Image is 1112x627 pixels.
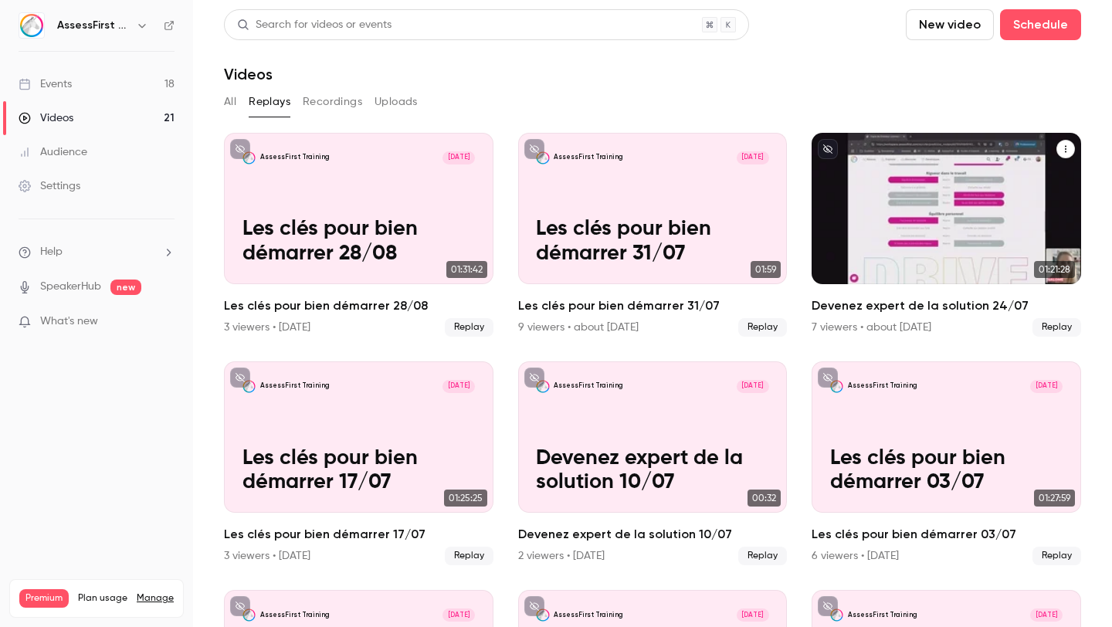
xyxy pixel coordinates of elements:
[224,90,236,114] button: All
[224,320,310,335] div: 3 viewers • [DATE]
[242,446,476,495] p: Les clés pour bien démarrer 17/07
[303,90,362,114] button: Recordings
[156,315,175,329] iframe: Noticeable Trigger
[230,596,250,616] button: unpublished
[19,13,44,38] img: AssessFirst Training
[518,320,639,335] div: 9 viewers • about [DATE]
[442,608,475,622] span: [DATE]
[242,217,476,266] p: Les clés pour bien démarrer 28/08
[518,361,788,565] li: Devenez expert de la solution 10/07
[554,153,623,162] p: AssessFirst Training
[224,65,273,83] h1: Videos
[224,133,493,337] li: Les clés pour bien démarrer 28/08
[1000,9,1081,40] button: Schedule
[751,261,781,278] span: 01:59
[19,178,80,194] div: Settings
[848,611,917,620] p: AssessFirst Training
[19,76,72,92] div: Events
[224,525,493,544] h2: Les clés pour bien démarrer 17/07
[1032,318,1081,337] span: Replay
[19,589,69,608] span: Premium
[1030,608,1063,622] span: [DATE]
[40,279,101,295] a: SpeakerHub
[812,548,899,564] div: 6 viewers • [DATE]
[518,297,788,315] h2: Les clés pour bien démarrer 31/07
[224,133,493,337] a: Les clés pour bien démarrer 28/08AssessFirst Training[DATE]Les clés pour bien démarrer 28/0801:31...
[445,318,493,337] span: Replay
[518,548,605,564] div: 2 viewers • [DATE]
[812,525,1081,544] h2: Les clés pour bien démarrer 03/07
[224,297,493,315] h2: Les clés pour bien démarrer 28/08
[137,592,174,605] a: Manage
[818,368,838,388] button: unpublished
[78,592,127,605] span: Plan usage
[812,320,931,335] div: 7 viewers • about [DATE]
[830,446,1063,495] p: Les clés pour bien démarrer 03/07
[444,490,487,507] span: 01:25:25
[737,608,769,622] span: [DATE]
[518,361,788,565] a: Devenez expert de la solution 10/07AssessFirst Training[DATE]Devenez expert de la solution 10/070...
[19,144,87,160] div: Audience
[524,368,544,388] button: unpublished
[224,9,1081,618] section: Videos
[1034,261,1075,278] span: 01:21:28
[812,297,1081,315] h2: Devenez expert de la solution 24/07
[40,244,63,260] span: Help
[524,596,544,616] button: unpublished
[237,17,392,33] div: Search for videos or events
[224,361,493,565] li: Les clés pour bien démarrer 17/07
[812,361,1081,565] li: Les clés pour bien démarrer 03/07
[260,381,330,391] p: AssessFirst Training
[1032,547,1081,565] span: Replay
[518,133,788,337] li: Les clés pour bien démarrer 31/07
[554,381,623,391] p: AssessFirst Training
[737,151,769,164] span: [DATE]
[812,133,1081,337] li: Devenez expert de la solution 24/07
[848,381,917,391] p: AssessFirst Training
[818,596,838,616] button: unpublished
[812,133,1081,337] a: 01:21:28Devenez expert de la solution 24/077 viewers • about [DATE]Replay
[230,368,250,388] button: unpublished
[536,446,769,495] p: Devenez expert de la solution 10/07
[518,133,788,337] a: Les clés pour bien démarrer 31/07AssessFirst Training[DATE]Les clés pour bien démarrer 31/0701:59...
[524,139,544,159] button: unpublished
[748,490,781,507] span: 00:32
[19,110,73,126] div: Videos
[230,139,250,159] button: unpublished
[110,280,141,295] span: new
[57,18,130,33] h6: AssessFirst Training
[812,361,1081,565] a: Les clés pour bien démarrer 03/07AssessFirst Training[DATE]Les clés pour bien démarrer 03/0701:27...
[738,547,787,565] span: Replay
[906,9,994,40] button: New video
[40,313,98,330] span: What's new
[536,217,769,266] p: Les clés pour bien démarrer 31/07
[442,151,475,164] span: [DATE]
[224,361,493,565] a: Les clés pour bien démarrer 17/07AssessFirst Training[DATE]Les clés pour bien démarrer 17/0701:25...
[1030,380,1063,393] span: [DATE]
[818,139,838,159] button: unpublished
[554,611,623,620] p: AssessFirst Training
[19,244,175,260] li: help-dropdown-opener
[737,380,769,393] span: [DATE]
[224,548,310,564] div: 3 viewers • [DATE]
[375,90,418,114] button: Uploads
[442,380,475,393] span: [DATE]
[445,547,493,565] span: Replay
[260,153,330,162] p: AssessFirst Training
[249,90,290,114] button: Replays
[518,525,788,544] h2: Devenez expert de la solution 10/07
[260,611,330,620] p: AssessFirst Training
[446,261,487,278] span: 01:31:42
[1034,490,1075,507] span: 01:27:59
[738,318,787,337] span: Replay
